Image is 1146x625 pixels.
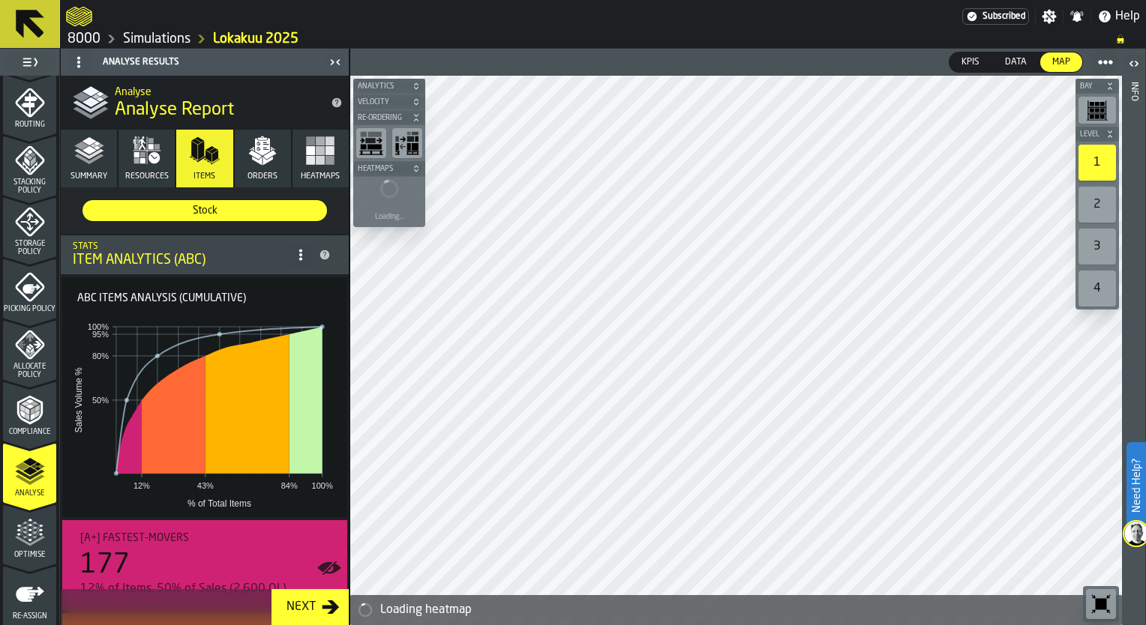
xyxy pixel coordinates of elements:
[353,592,438,622] a: logo-header
[80,550,130,580] div: 177
[1078,271,1116,307] div: 4
[73,367,84,433] text: Sales Volume %
[999,55,1033,69] span: Data
[1075,94,1119,127] div: button-toolbar-undefined
[380,601,1116,619] div: Loading heatmap
[280,598,322,616] div: Next
[353,79,425,94] button: button-
[353,94,425,109] button: button-
[317,520,341,610] label: button-toggle-Show on Map
[193,172,215,181] span: Items
[1129,79,1139,621] div: Info
[3,428,56,436] span: Compliance
[3,489,56,498] span: Analyse
[3,121,56,129] span: Routing
[3,136,56,196] li: menu Stacking Policy
[355,82,409,91] span: Analytics
[1075,142,1119,184] div: button-toolbar-undefined
[1075,226,1119,268] div: button-toolbar-undefined
[355,98,409,106] span: Velocity
[992,52,1039,73] label: button-switch-multi-Data
[3,504,56,564] li: menu Optimise
[1089,592,1113,616] svg: Reset zoom and position
[247,172,277,181] span: Orders
[389,125,425,161] div: button-toolbar-undefined
[3,197,56,257] li: menu Storage Policy
[1036,9,1063,24] label: button-toggle-Settings
[82,200,327,221] div: thumb
[3,74,56,134] li: menu Routing
[955,55,985,69] span: KPIs
[350,595,1122,625] div: alert-Loading heatmap
[1115,7,1140,25] span: Help
[301,172,340,181] span: Heatmaps
[123,31,190,47] a: link-to-/wh/i/b2e041e4-2753-4086-a82a-958e8abdd2c7
[3,240,56,256] span: Storage Policy
[1077,130,1102,139] span: Level
[213,31,298,47] a: link-to-/wh/i/b2e041e4-2753-4086-a82a-958e8abdd2c7/simulations/06ae75b9-b307-411a-94ac-9c77965144ee
[3,320,56,380] li: menu Allocate Policy
[115,83,319,98] h2: Sub Title
[1123,52,1144,79] label: button-toggle-Open
[92,396,109,405] text: 50%
[3,305,56,313] span: Picking Policy
[80,532,335,544] div: Title
[3,612,56,621] span: Re-assign
[353,125,389,161] div: button-toolbar-undefined
[1075,79,1119,94] button: button-
[1128,444,1144,528] label: Need Help?
[993,52,1039,72] div: thumb
[1075,268,1119,310] div: button-toolbar-undefined
[133,481,150,490] text: 12%
[3,381,56,441] li: menu Compliance
[271,589,349,625] button: button-Next
[65,293,246,304] label: Title
[1039,52,1083,73] label: button-switch-multi-Map
[3,178,56,195] span: Stacking Policy
[949,52,992,73] label: button-switch-multi-KPIs
[3,259,56,318] li: menu Picking Policy
[3,52,56,73] label: button-toggle-Toggle Full Menu
[353,110,425,125] button: button-
[3,363,56,379] span: Allocate Policy
[66,30,1140,48] nav: Breadcrumb
[3,443,56,503] li: menu Analyse
[1075,184,1119,226] div: button-toolbar-undefined
[355,114,409,122] span: Re-Ordering
[375,213,403,221] div: Loading...
[66,3,92,30] a: logo-header
[281,481,298,490] text: 84%
[1091,7,1146,25] label: button-toggle-Help
[88,203,321,218] span: Stock
[1077,82,1102,91] span: Bay
[64,50,325,74] div: Analyse Results
[73,241,289,252] div: Stats
[115,98,234,122] span: Analyse Report
[67,31,100,47] a: link-to-/wh/i/b2e041e4-2753-4086-a82a-958e8abdd2c7
[187,498,251,509] text: % of Total Items
[73,252,289,268] div: Item Analytics (ABC)
[353,161,425,176] button: button-
[962,8,1029,25] div: Menu Subscription
[1078,145,1116,181] div: 1
[949,52,991,72] div: thumb
[80,580,335,598] div: 12% of Items, 50% of Sales (2,600 OL)
[1078,187,1116,223] div: 2
[125,172,169,181] span: Resources
[325,53,346,71] label: button-toggle-Close me
[3,551,56,559] span: Optimise
[1083,586,1119,622] div: button-toolbar-undefined
[197,481,214,490] text: 43%
[355,165,409,173] span: Heatmaps
[395,131,419,155] svg: show applied reorders heatmap
[62,520,347,610] div: stat-[A+] Fastest-movers
[312,481,333,490] text: 100%
[982,11,1025,22] span: Subscribed
[962,8,1029,25] a: link-to-/wh/i/b2e041e4-2753-4086-a82a-958e8abdd2c7/settings/billing
[1040,52,1082,72] div: thumb
[70,172,107,181] span: Summary
[92,330,109,339] text: 95%
[1046,55,1076,69] span: Map
[1122,49,1145,625] header: Info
